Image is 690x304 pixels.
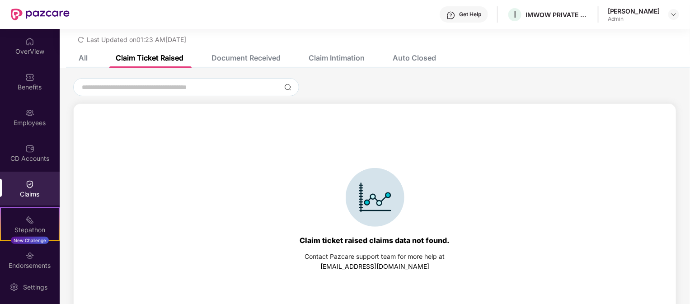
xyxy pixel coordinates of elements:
div: Stepathon [1,225,59,234]
div: All [79,53,88,62]
div: Settings [20,283,50,292]
img: New Pazcare Logo [11,9,70,20]
img: svg+xml;base64,PHN2ZyBpZD0iQ0RfQWNjb3VudHMiIGRhdGEtbmFtZT0iQ0QgQWNjb3VudHMiIHhtbG5zPSJodHRwOi8vd3... [25,144,34,153]
img: svg+xml;base64,PHN2ZyBpZD0iU2VhcmNoLTMyeDMyIiB4bWxucz0iaHR0cDovL3d3dy53My5vcmcvMjAwMC9zdmciIHdpZH... [284,84,291,91]
div: IMWOW PRIVATE LIMITED [526,10,589,19]
div: Claim Ticket Raised [116,53,183,62]
span: I [514,9,516,20]
img: svg+xml;base64,PHN2ZyBpZD0iQmVuZWZpdHMiIHhtbG5zPSJodHRwOi8vd3d3LnczLm9yZy8yMDAwL3N2ZyIgd2lkdGg9Ij... [25,73,34,82]
a: [EMAIL_ADDRESS][DOMAIN_NAME] [320,262,429,270]
img: svg+xml;base64,PHN2ZyBpZD0iRW1wbG95ZWVzIiB4bWxucz0iaHR0cDovL3d3dy53My5vcmcvMjAwMC9zdmciIHdpZHRoPS... [25,108,34,117]
div: Contact Pazcare support team for more help at [305,252,445,262]
img: svg+xml;base64,PHN2ZyBpZD0iQ2xhaW0iIHhtbG5zPSJodHRwOi8vd3d3LnczLm9yZy8yMDAwL3N2ZyIgd2lkdGg9IjIwIi... [25,180,34,189]
img: svg+xml;base64,PHN2ZyBpZD0iSG9tZSIgeG1sbnM9Imh0dHA6Ly93d3cudzMub3JnLzIwMDAvc3ZnIiB3aWR0aD0iMjAiIG... [25,37,34,46]
div: Auto Closed [393,53,436,62]
div: New Challenge [11,237,49,244]
img: svg+xml;base64,PHN2ZyBpZD0iRW5kb3JzZW1lbnRzIiB4bWxucz0iaHR0cDovL3d3dy53My5vcmcvMjAwMC9zdmciIHdpZH... [25,251,34,260]
div: Claim ticket raised claims data not found. [300,236,450,245]
div: [PERSON_NAME] [608,7,660,15]
img: svg+xml;base64,PHN2ZyBpZD0iSWNvbl9DbGFpbSIgZGF0YS1uYW1lPSJJY29uIENsYWltIiB4bWxucz0iaHR0cDovL3d3dy... [346,168,404,227]
div: Admin [608,15,660,23]
div: Get Help [459,11,481,18]
span: redo [78,36,84,43]
img: svg+xml;base64,PHN2ZyBpZD0iSGVscC0zMngzMiIgeG1sbnM9Imh0dHA6Ly93d3cudzMub3JnLzIwMDAvc3ZnIiB3aWR0aD... [446,11,455,20]
img: svg+xml;base64,PHN2ZyBpZD0iRHJvcGRvd24tMzJ4MzIiIHhtbG5zPSJodHRwOi8vd3d3LnczLm9yZy8yMDAwL3N2ZyIgd2... [670,11,677,18]
img: svg+xml;base64,PHN2ZyBpZD0iU2V0dGluZy0yMHgyMCIgeG1sbnM9Imh0dHA6Ly93d3cudzMub3JnLzIwMDAvc3ZnIiB3aW... [9,283,19,292]
div: Claim Intimation [309,53,365,62]
span: Last Updated on 01:23 AM[DATE] [87,36,186,43]
div: Document Received [211,53,281,62]
img: svg+xml;base64,PHN2ZyB4bWxucz0iaHR0cDovL3d3dy53My5vcmcvMjAwMC9zdmciIHdpZHRoPSIyMSIgaGVpZ2h0PSIyMC... [25,215,34,224]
